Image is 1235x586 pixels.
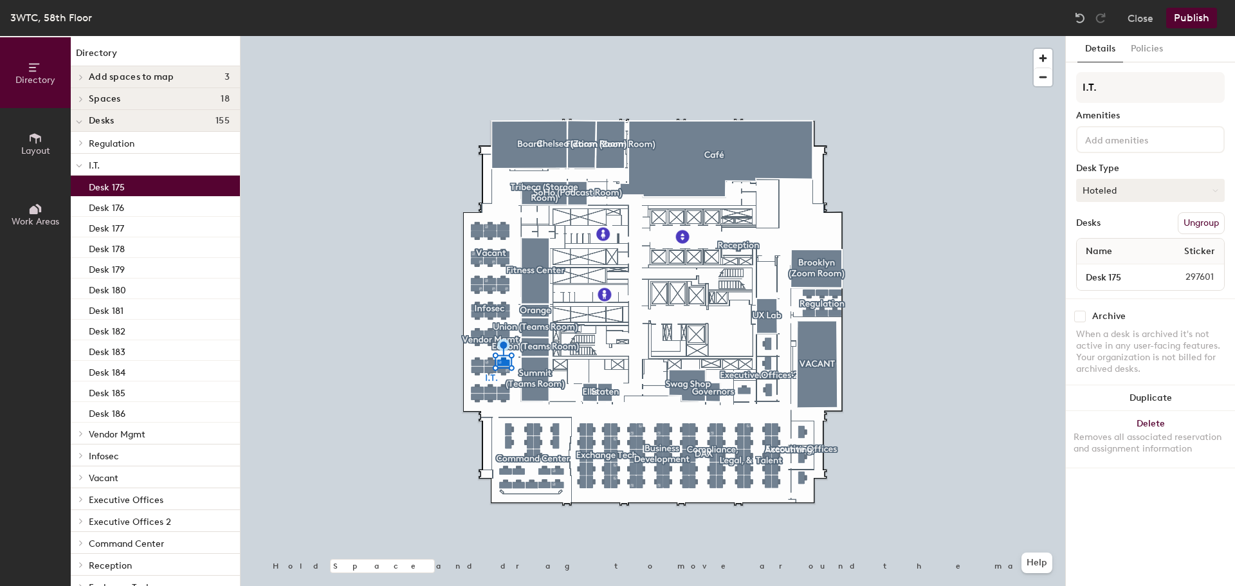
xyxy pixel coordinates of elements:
p: Desk 179 [89,261,125,275]
div: Desks [1076,218,1101,228]
span: 18 [221,94,230,104]
p: Desk 182 [89,322,125,337]
img: Undo [1074,12,1086,24]
div: Amenities [1076,111,1225,121]
span: Spaces [89,94,121,104]
div: Desk Type [1076,163,1225,174]
p: Desk 180 [89,281,126,296]
p: Desk 178 [89,240,125,255]
span: Directory [15,75,55,86]
span: Executive Offices 2 [89,517,171,527]
span: I.T. [89,160,100,171]
button: Policies [1123,36,1171,62]
span: Reception [89,560,132,571]
span: Desks [89,116,114,126]
div: When a desk is archived it's not active in any user-facing features. Your organization is not bil... [1076,329,1225,375]
div: Removes all associated reservation and assignment information [1074,432,1227,455]
p: Desk 176 [89,199,124,214]
p: Desk 184 [89,363,125,378]
span: Add spaces to map [89,72,174,82]
span: Command Center [89,538,164,549]
span: 3 [224,72,230,82]
p: Desk 181 [89,302,123,316]
input: Add amenities [1083,131,1198,147]
span: Vendor Mgmt [89,429,145,440]
span: Executive Offices [89,495,163,506]
h1: Directory [71,46,240,66]
div: Archive [1092,311,1126,322]
p: Desk 185 [89,384,125,399]
span: Infosec [89,451,119,462]
button: Publish [1166,8,1217,28]
input: Unnamed desk [1079,268,1155,286]
button: Help [1021,553,1052,573]
button: Duplicate [1066,385,1235,411]
p: Desk 186 [89,405,125,419]
span: Sticker [1178,240,1221,263]
span: 297601 [1155,270,1221,284]
span: Work Areas [12,216,59,227]
p: Desk 183 [89,343,125,358]
p: Desk 175 [89,178,125,193]
div: 3WTC, 58th Floor [10,10,92,26]
p: Desk 177 [89,219,124,234]
span: Name [1079,240,1119,263]
span: Vacant [89,473,118,484]
button: Close [1128,8,1153,28]
span: Regulation [89,138,134,149]
button: Details [1077,36,1123,62]
img: Redo [1094,12,1107,24]
button: Ungroup [1178,212,1225,234]
button: Hoteled [1076,179,1225,202]
span: Layout [21,145,50,156]
button: DeleteRemoves all associated reservation and assignment information [1066,411,1235,468]
span: 155 [215,116,230,126]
